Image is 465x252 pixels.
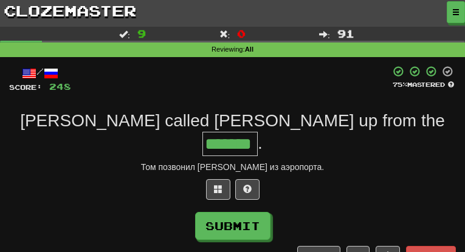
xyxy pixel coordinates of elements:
[219,30,230,38] span: :
[9,83,42,91] span: Score:
[337,27,354,39] span: 91
[206,179,230,200] button: Switch sentence to multiple choice alt+p
[235,179,260,200] button: Single letter hint - you only get 1 per sentence and score half the points! alt+h
[319,30,330,38] span: :
[390,80,456,89] div: Mastered
[9,66,71,81] div: /
[9,161,456,173] div: Том позвонил [PERSON_NAME] из аэропорта.
[237,27,246,39] span: 0
[258,134,263,152] span: .
[49,81,71,92] span: 248
[119,30,130,38] span: :
[195,212,270,240] button: Submit
[245,46,253,53] strong: All
[20,111,445,130] span: [PERSON_NAME] called [PERSON_NAME] up from the
[137,27,146,39] span: 9
[393,81,407,88] span: 75 %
